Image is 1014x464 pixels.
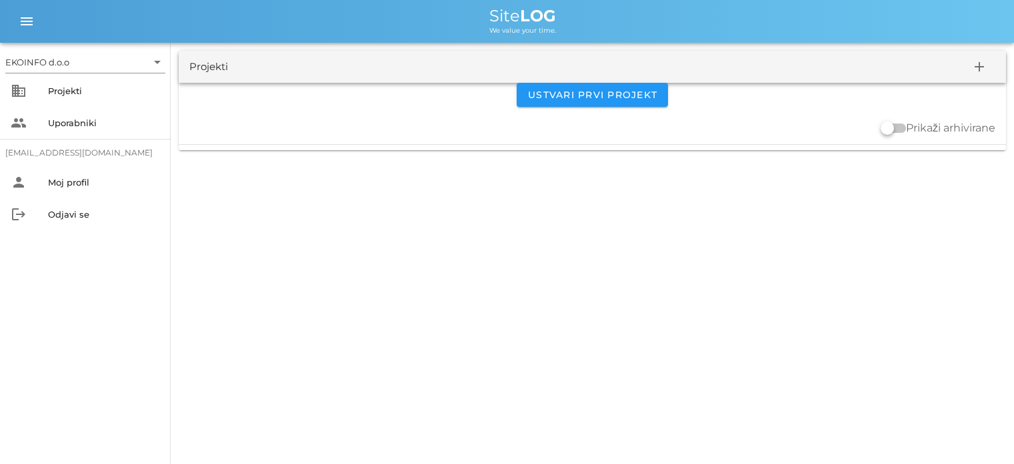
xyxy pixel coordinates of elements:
[5,51,165,73] div: EKOINFO d.o.o
[489,6,556,25] span: Site
[11,206,27,222] i: logout
[517,83,668,107] button: Ustvari prvi projekt
[527,89,657,101] span: Ustvari prvi projekt
[489,26,556,35] span: We value your time.
[149,54,165,70] i: arrow_drop_down
[48,85,160,96] div: Projekti
[48,209,160,220] div: Odjavi se
[11,115,27,131] i: people
[189,59,228,75] div: Projekti
[48,177,160,188] div: Moj profil
[520,6,556,25] b: LOG
[19,13,35,29] i: menu
[971,59,987,75] i: add
[11,83,27,99] i: business
[5,56,69,68] div: EKOINFO d.o.o
[906,122,995,135] label: Prikaži arhivirane
[48,118,160,128] div: Uporabniki
[11,174,27,190] i: person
